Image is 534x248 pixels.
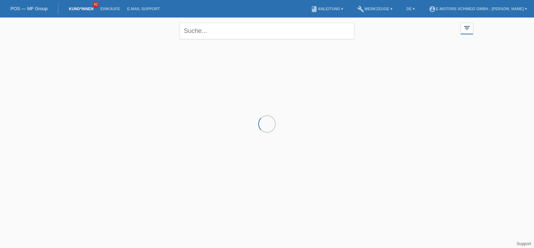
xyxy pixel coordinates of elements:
[357,6,364,13] i: build
[65,7,97,11] a: Kund*innen
[307,7,347,11] a: bookAnleitung ▾
[517,241,531,246] a: Support
[10,6,48,11] a: POS — MF Group
[180,23,354,39] input: Suche...
[463,24,471,32] i: filter_list
[425,7,531,11] a: account_circleE-Motors Schweiz GmbH - [PERSON_NAME] ▾
[311,6,318,13] i: book
[93,2,99,8] span: 42
[97,7,123,11] a: Einkäufe
[429,6,436,13] i: account_circle
[124,7,164,11] a: E-Mail Support
[354,7,396,11] a: buildWerkzeuge ▾
[403,7,418,11] a: DE ▾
